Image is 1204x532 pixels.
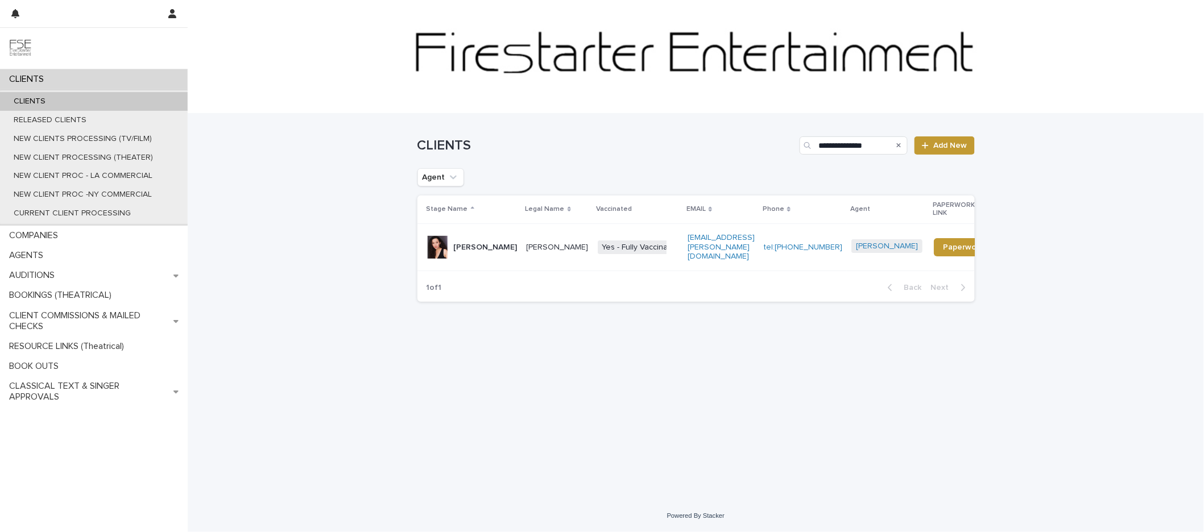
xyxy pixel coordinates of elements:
p: Phone [763,203,784,215]
p: RELEASED CLIENTS [5,115,96,125]
p: AGENTS [5,250,52,261]
span: Paperwork [943,243,983,251]
p: Vaccinated [597,203,632,215]
p: [PERSON_NAME] [454,243,518,252]
h1: CLIENTS [417,138,796,154]
button: Back [879,282,926,293]
p: NEW CLIENT PROCESSING (THEATER) [5,153,162,163]
img: 9JgRvJ3ETPGCJDhvPVA5 [9,37,32,60]
p: CURRENT CLIENT PROCESSING [5,209,140,218]
p: CLIENTS [5,97,55,106]
p: CLASSICAL TEXT & SINGER APPROVALS [5,381,173,402]
p: EMAIL [686,203,706,215]
span: Yes - Fully Vaccinated [598,240,685,255]
p: PAPERWORK LINK [933,199,986,220]
p: NEW CLIENT PROC - LA COMMERCIAL [5,171,162,181]
a: [PERSON_NAME] [856,242,918,251]
p: Agent [850,203,870,215]
p: BOOKINGS (THEATRICAL) [5,290,121,301]
tr: [PERSON_NAME][PERSON_NAME]Yes - Fully Vaccinated[EMAIL_ADDRESS][PERSON_NAME][DOMAIN_NAME]tel:[PHO... [417,223,1011,271]
p: 1 of 1 [417,274,451,302]
p: [PERSON_NAME] [527,243,589,252]
button: Next [926,282,975,293]
a: [EMAIL_ADDRESS][PERSON_NAME][DOMAIN_NAME] [688,234,755,261]
span: Back [897,284,922,292]
span: Add New [934,142,967,149]
p: NEW CLIENT PROC -NY COMMERCIAL [5,190,161,199]
input: Search [800,136,908,155]
p: Stage Name [427,203,468,215]
span: Next [931,284,956,292]
p: NEW CLIENTS PROCESSING (TV/FILM) [5,134,161,144]
p: CLIENTS [5,74,53,85]
a: Paperwork [934,238,992,256]
p: COMPANIES [5,230,67,241]
a: Add New [915,136,974,155]
p: RESOURCE LINKS (Theatrical) [5,341,133,352]
p: BOOK OUTS [5,361,68,372]
a: Powered By Stacker [667,512,725,519]
button: Agent [417,168,464,186]
p: AUDITIONS [5,270,64,281]
a: tel:[PHONE_NUMBER] [764,243,842,251]
p: CLIENT COMMISSIONS & MAILED CHECKS [5,310,173,332]
p: Legal Name [526,203,565,215]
